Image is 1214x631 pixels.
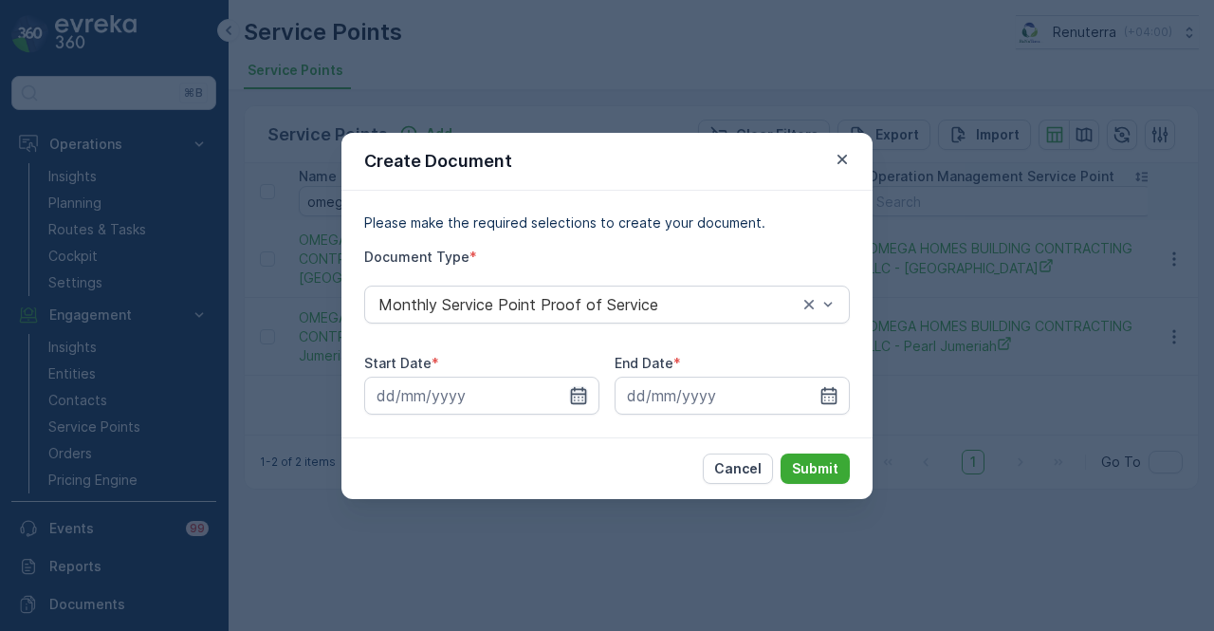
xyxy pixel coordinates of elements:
[714,459,762,478] p: Cancel
[364,213,850,232] p: Please make the required selections to create your document.
[703,454,773,484] button: Cancel
[615,377,850,415] input: dd/mm/yyyy
[364,148,512,175] p: Create Document
[792,459,838,478] p: Submit
[615,355,673,371] label: End Date
[364,377,599,415] input: dd/mm/yyyy
[781,454,850,484] button: Submit
[364,355,432,371] label: Start Date
[364,249,469,265] label: Document Type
